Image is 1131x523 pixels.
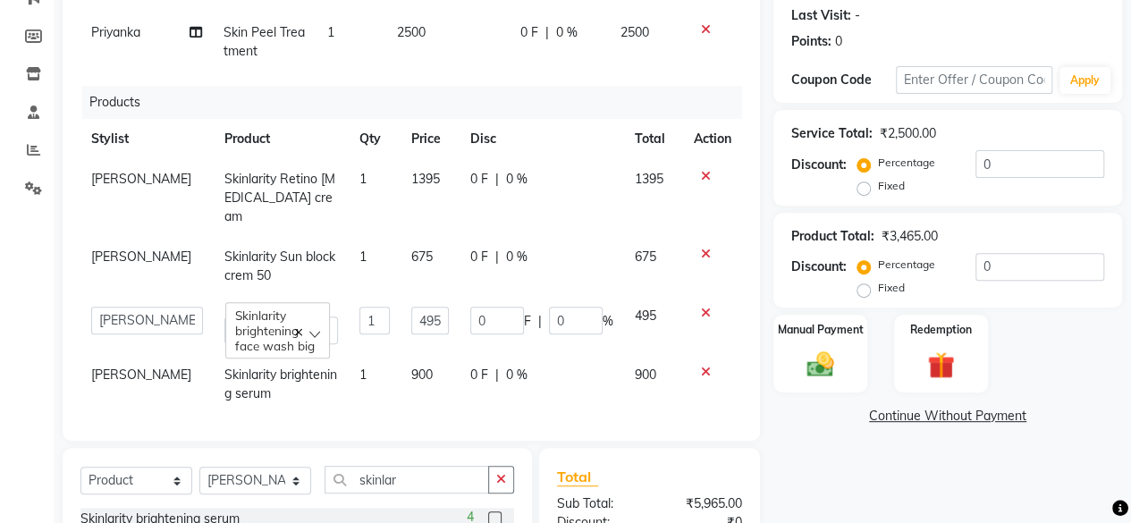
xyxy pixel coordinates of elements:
span: [PERSON_NAME] [91,367,191,383]
input: Enter Offer / Coupon Code [896,66,1052,94]
span: 2500 [397,24,426,40]
span: | [495,366,499,384]
span: [PERSON_NAME] [91,171,191,187]
span: 0 F [470,170,488,189]
span: Skinlarity brightening face wash big [235,308,315,353]
div: Service Total: [791,124,873,143]
span: 900 [411,367,433,383]
span: 1 [359,171,367,187]
span: % [603,312,613,331]
th: Qty [349,119,401,159]
span: Priyanka [91,24,140,40]
span: Skinlarity brightening serum [224,367,337,401]
span: 1 [359,249,367,265]
span: 0 % [506,170,528,189]
div: 0 [835,32,842,51]
div: Discount: [791,257,847,276]
span: 1 [359,367,367,383]
label: Redemption [910,322,972,338]
div: - [855,6,860,25]
label: Fixed [878,280,905,296]
img: _gift.svg [919,349,963,382]
label: Manual Payment [778,322,864,338]
span: 0 % [506,366,528,384]
span: [PERSON_NAME] [91,249,191,265]
div: ₹3,465.00 [882,227,938,246]
span: 1395 [635,171,663,187]
div: Last Visit: [791,6,851,25]
span: Skinlarity Retino [MEDICAL_DATA] cream [224,171,335,224]
span: 0 F [470,248,488,266]
label: Percentage [878,257,935,273]
span: 900 [635,367,656,383]
span: 0 F [520,23,538,42]
span: 0 % [506,248,528,266]
span: 1395 [411,171,440,187]
span: Skinlarity Sun block crem 50 [224,249,335,283]
th: Price [401,119,460,159]
span: | [545,23,549,42]
th: Stylist [80,119,214,159]
img: _cash.svg [798,349,842,380]
span: | [495,248,499,266]
span: Total [557,468,598,486]
span: 0 F [470,366,488,384]
th: Product [214,119,349,159]
label: Percentage [878,155,935,171]
div: Products [82,86,755,119]
th: Action [683,119,742,159]
th: Total [624,119,683,159]
button: Apply [1059,67,1110,94]
div: Points: [791,32,831,51]
span: 495 [635,308,656,324]
span: Skin Peel Treatment [224,24,305,59]
span: F [524,312,531,331]
a: Continue Without Payment [777,407,1118,426]
div: ₹5,965.00 [649,494,755,513]
div: ₹2,500.00 [880,124,936,143]
span: | [538,312,542,331]
span: 675 [635,249,656,265]
span: 675 [411,249,433,265]
span: | [495,170,499,189]
span: 1 [327,24,334,40]
input: Search or Scan [325,466,489,493]
div: Sub Total: [544,494,650,513]
div: Product Total: [791,227,874,246]
label: Fixed [878,178,905,194]
span: 2500 [620,24,649,40]
div: Discount: [791,156,847,174]
span: 0 % [556,23,578,42]
th: Disc [460,119,624,159]
div: Coupon Code [791,71,896,89]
